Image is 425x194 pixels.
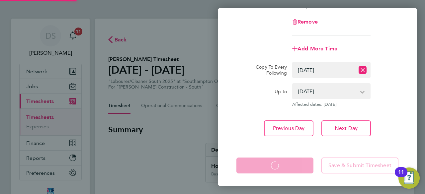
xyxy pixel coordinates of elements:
label: Up to [275,89,287,97]
span: Remove [297,19,318,25]
button: Next Day [321,120,371,136]
span: Affected dates: [DATE] [292,102,371,107]
div: 11 [398,172,404,181]
button: Add More Time [292,46,337,51]
button: Remove [292,19,318,25]
span: Add More Time [297,45,337,52]
span: Previous Day [273,125,305,132]
button: Open Resource Center, 11 new notifications [398,167,420,189]
button: Previous Day [264,120,313,136]
button: Reset selection [359,63,367,77]
label: Copy To Every Following [250,64,287,76]
span: Next Day [335,125,358,132]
